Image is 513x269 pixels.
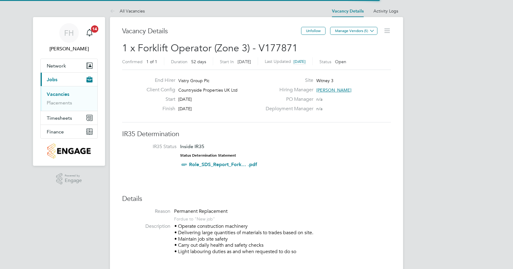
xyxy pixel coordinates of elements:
[316,96,322,102] span: n/a
[41,59,97,72] button: Network
[128,144,176,150] label: IR35 Status
[335,59,346,64] span: Open
[56,173,82,185] a: Powered byEngage
[373,8,398,14] a: Activity Logs
[178,106,192,111] span: [DATE]
[262,87,313,93] label: Hiring Manager
[142,106,175,112] label: Finish
[47,77,57,82] span: Jobs
[122,27,301,36] h3: Vacancy Details
[191,59,206,64] span: 52 days
[40,45,98,53] span: Federico Hale-Perez
[330,27,377,35] button: Manage Vendors (5)
[47,144,90,158] img: countryside-properties-logo-retina.png
[142,96,175,103] label: Start
[174,223,391,255] p: • Operate construction machinery • Delivering large quantities of materials to trades based on si...
[301,27,326,35] button: Unfollow
[65,173,82,178] span: Powered by
[178,78,209,83] span: Vistry Group Plc
[122,59,143,64] label: Confirmed
[122,208,170,215] label: Reason
[146,59,157,64] span: 1 of 1
[122,130,391,139] h3: IR35 Determination
[83,23,96,43] a: 14
[47,91,69,97] a: Vacancies
[178,96,192,102] span: [DATE]
[122,42,298,54] span: 1 x Forklift Operator (Zone 3) - V177871
[41,73,97,86] button: Jobs
[142,77,175,84] label: End Hirer
[47,63,66,69] span: Network
[122,194,391,203] h3: Details
[316,106,322,111] span: n/a
[174,215,227,222] div: For due to "New job"
[40,23,98,53] a: FH[PERSON_NAME]
[41,111,97,125] button: Timesheets
[265,59,291,64] label: Last Updated
[238,59,251,64] span: [DATE]
[180,144,204,149] span: Inside IR35
[47,115,72,121] span: Timesheets
[180,153,236,158] strong: Status Determination Statement
[64,29,74,37] span: FH
[65,178,82,183] span: Engage
[122,223,170,230] label: Description
[316,87,351,93] span: [PERSON_NAME]
[332,9,364,14] a: Vacancy Details
[189,162,257,167] a: Role_SDS_Report_Fork... .pdf
[41,125,97,138] button: Finance
[171,59,187,64] label: Duration
[142,87,175,93] label: Client Config
[174,208,227,214] span: Permanent Replacement
[47,129,64,135] span: Finance
[262,77,313,84] label: Site
[262,96,313,103] label: PO Manager
[41,86,97,111] div: Jobs
[47,100,72,106] a: Placements
[178,87,238,93] span: Countryside Properties UK Ltd
[33,17,105,166] nav: Main navigation
[110,8,145,14] a: All Vacancies
[91,25,98,33] span: 14
[316,78,333,83] span: Witney 3
[40,144,98,158] a: Go to home page
[220,59,234,64] label: Start In
[293,59,306,64] span: [DATE]
[319,59,331,64] label: Status
[262,106,313,112] label: Deployment Manager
